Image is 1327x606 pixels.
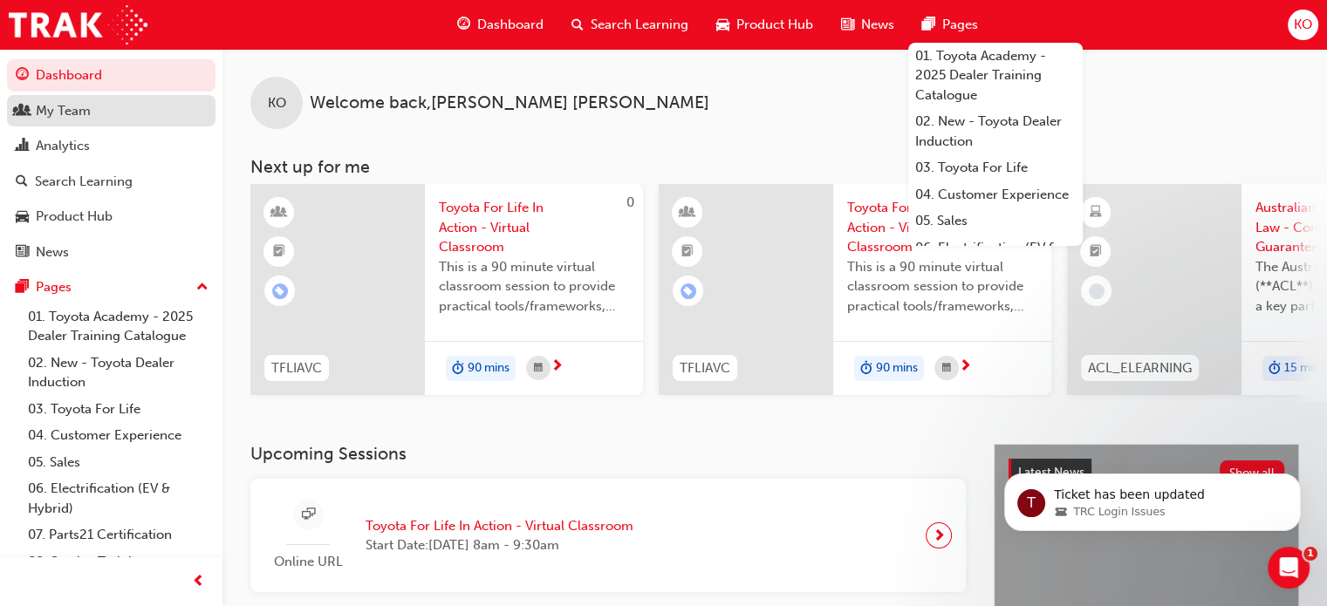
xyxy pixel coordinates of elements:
span: booktick-icon [1090,241,1102,263]
span: car-icon [716,14,729,36]
span: Online URL [264,552,352,572]
a: 07. Parts21 Certification [21,521,215,548]
a: 04. Customer Experience [908,181,1083,208]
span: next-icon [959,359,972,375]
a: car-iconProduct Hub [702,7,827,43]
div: News [36,242,69,262]
span: learningRecordVerb_NONE-icon [1089,283,1105,299]
a: 08. Service Training [21,548,215,575]
a: 01. Toyota Academy - 2025 Dealer Training Catalogue [908,43,1083,109]
span: KO [1294,15,1312,35]
a: 05. Sales [908,208,1083,235]
span: booktick-icon [273,241,285,263]
span: pages-icon [922,14,935,36]
a: 03. Toyota For Life [21,396,215,423]
img: Trak [9,5,147,44]
h3: Upcoming Sessions [250,444,966,464]
span: learningRecordVerb_ENROLL-icon [681,283,696,299]
span: 0 [626,194,634,210]
span: News [861,15,894,35]
a: 0TFLIAVCToyota For Life In Action - Virtual ClassroomThis is a 90 minute virtual classroom sessio... [250,184,643,395]
a: Search Learning [7,166,215,198]
div: My Team [36,101,91,121]
a: 0TFLIAVCToyota For Life In Action - Virtual ClassroomThis is a 90 minute virtual classroom sessio... [659,184,1051,395]
a: 06. Electrification (EV & Hybrid) [908,235,1083,281]
div: Pages [36,277,72,297]
div: Product Hub [36,207,113,227]
div: Search Learning [35,172,133,192]
span: This is a 90 minute virtual classroom session to provide practical tools/frameworks, behaviours a... [439,257,629,317]
span: prev-icon [192,571,205,593]
a: 04. Customer Experience [21,422,215,449]
span: 15 mins [1284,358,1325,378]
span: Welcome back , [PERSON_NAME] [PERSON_NAME] [310,93,709,113]
span: Product Hub [736,15,813,35]
span: Toyota For Life In Action - Virtual Classroom [439,198,629,257]
a: pages-iconPages [908,7,992,43]
span: learningResourceType_ELEARNING-icon [1090,201,1102,224]
span: Search Learning [591,15,688,35]
span: people-icon [16,104,29,119]
h3: Next up for me [222,157,1327,177]
span: 90 mins [468,358,510,378]
a: 06. Electrification (EV & Hybrid) [21,475,215,521]
span: This is a 90 minute virtual classroom session to provide practical tools/frameworks, behaviours a... [847,257,1037,317]
span: Toyota For Life In Action - Virtual Classroom [366,516,633,536]
span: learningResourceType_INSTRUCTOR_LED-icon [681,201,694,224]
span: ACL_ELEARNING [1088,358,1192,378]
span: Pages [942,15,978,35]
span: news-icon [841,14,854,36]
a: 02. New - Toyota Dealer Induction [908,108,1083,154]
span: 90 mins [876,358,918,378]
button: DashboardMy TeamAnalyticsSearch LearningProduct HubNews [7,56,215,271]
span: search-icon [571,14,584,36]
a: 01. Toyota Academy - 2025 Dealer Training Catalogue [21,303,215,350]
span: guage-icon [457,14,470,36]
a: Dashboard [7,59,215,92]
span: calendar-icon [942,357,951,379]
button: KO [1288,10,1318,40]
span: duration-icon [860,357,872,380]
a: search-iconSearch Learning [557,7,702,43]
span: booktick-icon [681,241,694,263]
a: 02. New - Toyota Dealer Induction [21,350,215,396]
a: 05. Sales [21,449,215,476]
span: guage-icon [16,68,29,84]
span: Start Date: [DATE] 8am - 9:30am [366,535,633,555]
a: guage-iconDashboard [443,7,557,43]
span: chart-icon [16,139,29,154]
span: next-icon [933,523,946,548]
a: news-iconNews [827,7,908,43]
a: News [7,236,215,269]
a: 03. Toyota For Life [908,154,1083,181]
span: learningResourceType_INSTRUCTOR_LED-icon [273,201,285,224]
a: Online URLToyota For Life In Action - Virtual ClassroomStart Date:[DATE] 8am - 9:30am [264,493,952,579]
a: Analytics [7,130,215,162]
div: Analytics [36,136,90,156]
span: car-icon [16,209,29,225]
button: Pages [7,271,215,303]
span: 1 [1303,547,1317,561]
span: Dashboard [477,15,544,35]
iframe: Intercom live chat [1268,547,1310,589]
span: Toyota For Life In Action - Virtual Classroom [847,198,1037,257]
span: duration-icon [1269,357,1281,380]
span: KO [268,93,286,113]
span: search-icon [16,174,28,190]
span: learningRecordVerb_ENROLL-icon [272,283,288,299]
span: TFLIAVC [271,358,322,378]
span: news-icon [16,245,29,261]
span: pages-icon [16,280,29,296]
span: sessionType_ONLINE_URL-icon [302,504,315,526]
span: TFLIAVC [680,358,730,378]
iframe: Intercom notifications message [978,437,1327,559]
span: up-icon [196,276,209,299]
span: calendar-icon [534,357,543,379]
span: next-icon [551,359,564,375]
